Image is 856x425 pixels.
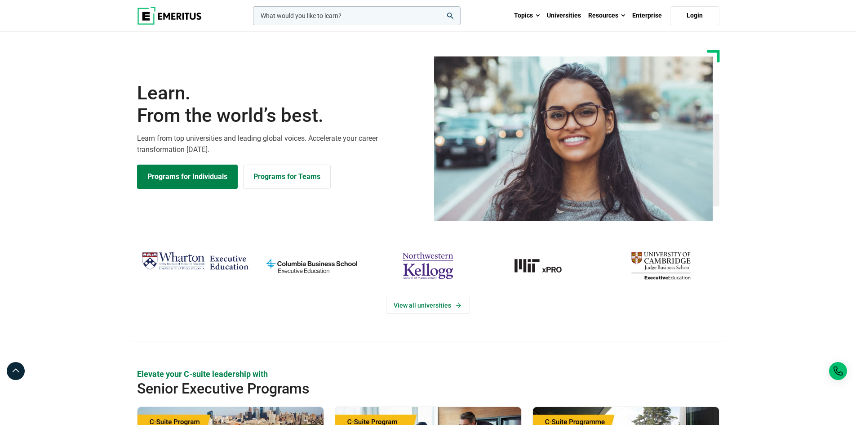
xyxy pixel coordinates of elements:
[491,248,598,283] a: MIT-xPRO
[386,297,470,314] a: View Universities
[253,6,461,25] input: woocommerce-product-search-field-0
[374,248,482,283] img: northwestern-kellogg
[491,248,598,283] img: MIT xPRO
[137,133,423,156] p: Learn from top universities and leading global voices. Accelerate your career transformation [DATE].
[137,368,719,380] p: Elevate your C-suite leadership with
[434,56,713,221] img: Learn from the world's best
[137,380,661,398] h2: Senior Executive Programs
[243,165,331,189] a: Explore for Business
[137,82,423,127] h1: Learn.
[670,6,719,25] a: Login
[258,248,365,283] img: columbia-business-school
[142,248,249,275] img: Wharton Executive Education
[137,165,238,189] a: Explore Programs
[607,248,714,283] img: cambridge-judge-business-school
[137,104,423,127] span: From the world’s best.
